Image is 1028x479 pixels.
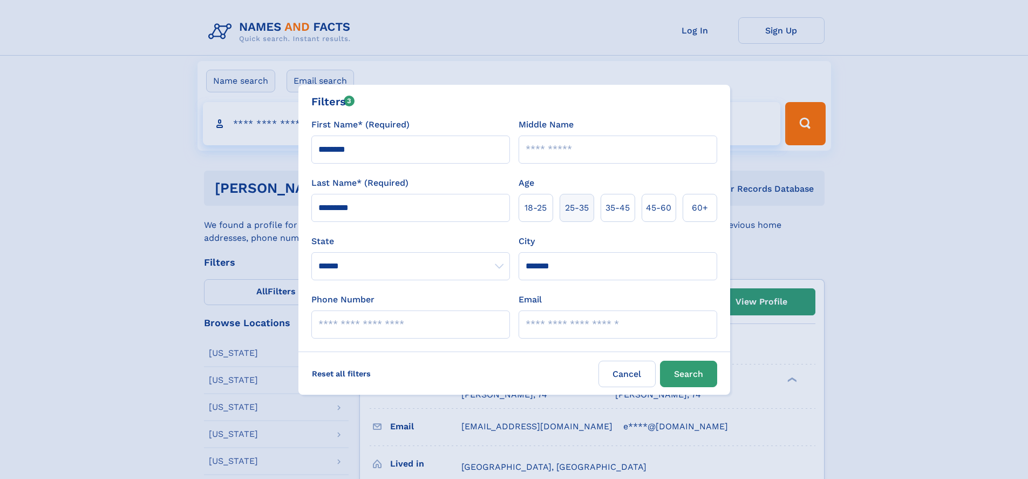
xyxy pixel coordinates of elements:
[311,93,355,110] div: Filters
[692,201,708,214] span: 60+
[311,177,409,190] label: Last Name* (Required)
[519,293,542,306] label: Email
[305,361,378,387] label: Reset all filters
[565,201,589,214] span: 25‑35
[525,201,547,214] span: 18‑25
[311,118,410,131] label: First Name* (Required)
[519,235,535,248] label: City
[519,177,534,190] label: Age
[311,293,375,306] label: Phone Number
[646,201,671,214] span: 45‑60
[519,118,574,131] label: Middle Name
[311,235,510,248] label: State
[598,361,656,387] label: Cancel
[660,361,717,387] button: Search
[605,201,630,214] span: 35‑45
